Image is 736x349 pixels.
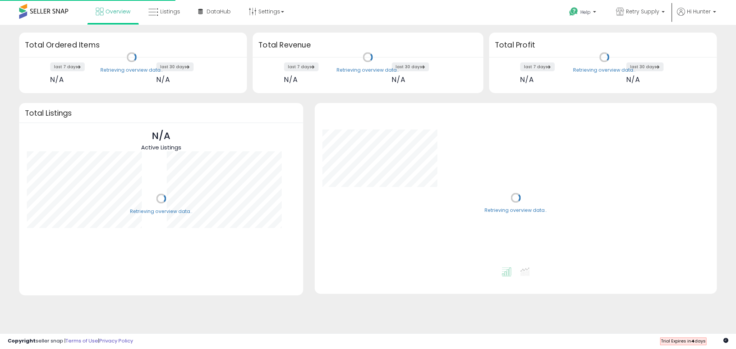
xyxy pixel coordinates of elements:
[8,337,36,344] strong: Copyright
[573,67,636,74] div: Retrieving overview data..
[66,337,98,344] a: Terms of Use
[105,8,130,15] span: Overview
[580,9,591,15] span: Help
[661,338,706,344] span: Trial Expires in days
[100,67,163,74] div: Retrieving overview data..
[687,8,711,15] span: Hi Hunter
[99,337,133,344] a: Privacy Policy
[207,8,231,15] span: DataHub
[8,338,133,345] div: seller snap | |
[677,8,716,25] a: Hi Hunter
[691,338,695,344] b: 4
[569,7,578,16] i: Get Help
[160,8,180,15] span: Listings
[563,1,604,25] a: Help
[130,208,192,215] div: Retrieving overview data..
[626,8,659,15] span: Retry Supply
[485,207,547,214] div: Retrieving overview data..
[337,67,399,74] div: Retrieving overview data..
